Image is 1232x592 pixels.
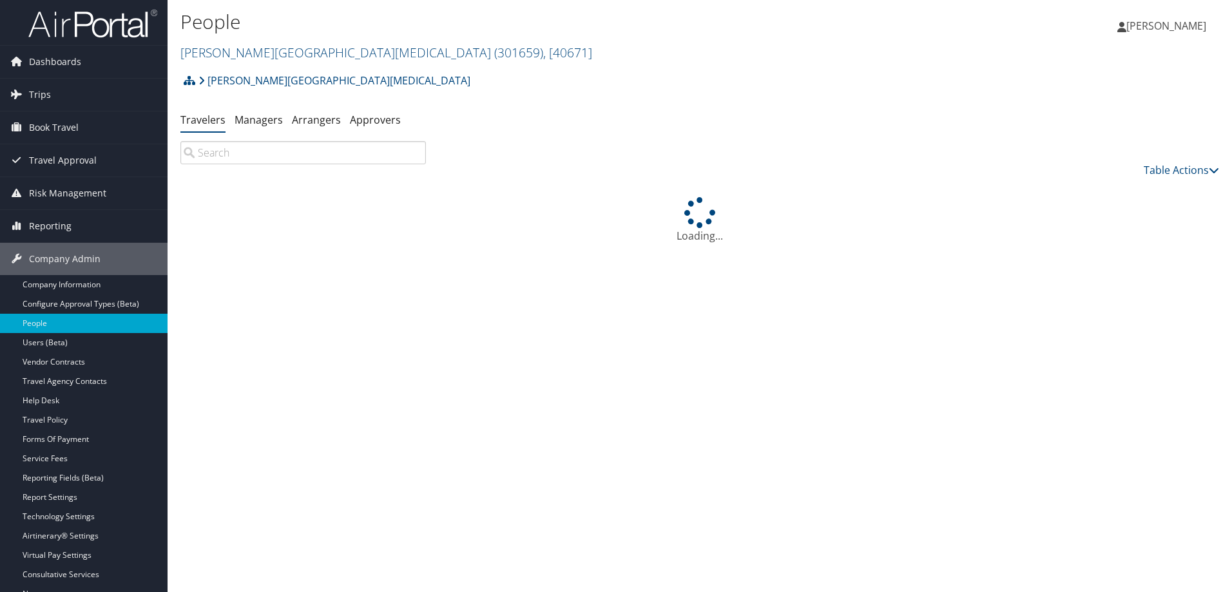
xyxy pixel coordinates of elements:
img: airportal-logo.png [28,8,157,39]
a: Arrangers [292,113,341,127]
span: Company Admin [29,243,101,275]
span: [PERSON_NAME] [1126,19,1206,33]
a: Table Actions [1144,163,1219,177]
span: Trips [29,79,51,111]
span: Reporting [29,210,72,242]
h1: People [180,8,873,35]
a: Managers [235,113,283,127]
a: [PERSON_NAME][GEOGRAPHIC_DATA][MEDICAL_DATA] [198,68,470,93]
span: Travel Approval [29,144,97,177]
span: ( 301659 ) [494,44,543,61]
a: [PERSON_NAME] [1117,6,1219,45]
a: Travelers [180,113,226,127]
span: Book Travel [29,111,79,144]
span: , [ 40671 ] [543,44,592,61]
span: Dashboards [29,46,81,78]
a: Approvers [350,113,401,127]
div: Loading... [180,197,1219,243]
a: [PERSON_NAME][GEOGRAPHIC_DATA][MEDICAL_DATA] [180,44,592,61]
span: Risk Management [29,177,106,209]
input: Search [180,141,426,164]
